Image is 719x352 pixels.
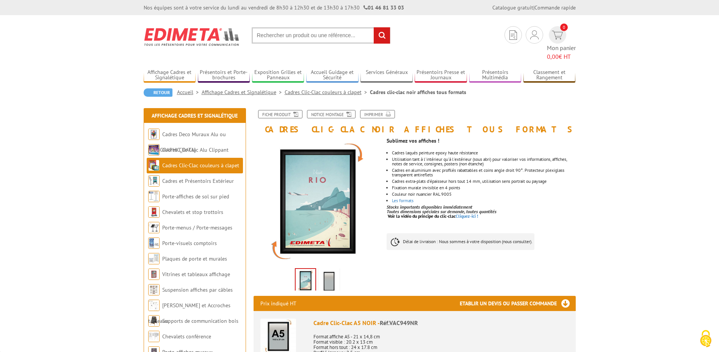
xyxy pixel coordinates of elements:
a: Voir la vidéo du principe du clic-clacCliquez-ici ! [388,213,478,219]
p: Sublimez vos affiches ! [387,138,575,143]
input: rechercher [374,27,390,44]
img: Edimeta [144,23,240,51]
a: Exposition Grilles et Panneaux [252,69,304,82]
a: Plaques de porte et murales [162,255,227,262]
a: Suspension affiches par câbles [162,286,233,293]
a: Catalogue gratuit [492,4,533,11]
img: devis rapide [509,30,517,40]
a: Affichage Cadres et Signalétique [144,69,196,82]
li: Cadres laqués peinture epoxy haute résistance [392,151,575,155]
span: Mon panier [547,44,576,61]
a: devis rapide 0 Mon panier 0,00€ HT [547,26,576,61]
a: Notice Montage [307,110,356,118]
span: Réf.VAC949NR [380,319,418,327]
img: Chevalets et stop trottoirs [148,206,160,218]
li: Couleur noir nuancier RAL 9005 [392,192,575,196]
div: Cadre Clic-Clac A5 NOIR - [313,319,569,327]
strong: 01 46 81 33 03 [363,4,404,11]
a: Classement et Rangement [523,69,576,82]
a: Services Généraux [360,69,413,82]
em: Toutes dimensions spéciales sur demande, toutes quantités [387,209,497,214]
p: Délai de livraison : Nous sommes à votre disposition (nous consulter). [387,233,534,250]
span: Voir la vidéo du principe du clic-clac [388,213,456,219]
img: Cadres Clic-Clac couleurs à clapet [148,160,160,171]
a: Porte-menus / Porte-messages [162,224,232,231]
a: Retour [144,88,172,97]
em: Stocks importants disponibles immédiatement [387,204,472,210]
img: Cadres et Présentoirs Extérieur [148,175,160,187]
img: Cimaises et Accroches tableaux [148,300,160,311]
a: Présentoirs Multimédia [469,69,522,82]
img: cadres_aluminium_clic_clac_vac949nr.jpg [296,269,315,292]
img: cadre_noir_vide.jpg [320,270,338,293]
input: Rechercher un produit ou une référence... [252,27,390,44]
li: Utilisation tant à l'intérieur qu'à l'extérieur (sous abri) pour valoriser vos informations, affi... [392,157,575,166]
a: Cadres Deco Muraux Alu ou [GEOGRAPHIC_DATA] [148,131,226,153]
a: Affichage Cadres et Signalétique [202,89,285,96]
p: Prix indiqué HT [260,296,296,311]
button: Cookies (fenêtre modale) [692,326,719,352]
img: cadres_aluminium_clic_clac_vac949nr.jpg [254,138,381,266]
img: Cadres Deco Muraux Alu ou Bois [148,129,160,140]
a: Cadres et Présentoirs Extérieur [162,178,234,184]
a: Présentoirs et Porte-brochures [198,69,250,82]
a: Les formats [392,198,414,203]
a: Porte-affiches de sol sur pied [162,193,229,200]
a: Cadres Clic-Clac couleurs à clapet [162,162,239,169]
li: Cadres clic-clac noir affiches tous formats [370,88,466,96]
li: Fixation murale invisible en 4 points [392,185,575,190]
img: Plaques de porte et murales [148,253,160,264]
a: Affichage Cadres et Signalétique [152,112,238,119]
a: Accueil [177,89,202,96]
li: Cadres extra-plats d'épaisseur hors tout 14 mm, utilisation sens portrait ou paysage [392,179,575,184]
div: | [492,4,576,11]
img: Cookies (fenêtre modale) [696,329,715,348]
a: Accueil Guidage et Sécurité [306,69,359,82]
img: Porte-menus / Porte-messages [148,222,160,233]
a: Présentoirs Presse et Journaux [415,69,467,82]
span: 0 [560,24,568,31]
li: Cadres en aluminium avec profilés rabattables et coins angle droit 90°. Protecteur plexiglass tra... [392,168,575,177]
img: devis rapide [552,31,563,39]
img: Vitrines et tableaux affichage [148,269,160,280]
a: Porte-visuels comptoirs [162,240,217,247]
a: Fiche produit [258,110,302,118]
a: Imprimer [360,110,395,118]
a: Commande rapide [534,4,576,11]
a: Vitrines et tableaux affichage [162,271,230,278]
h3: Etablir un devis ou passer commande [460,296,576,311]
img: Porte-affiches de sol sur pied [148,191,160,202]
a: Chevalets et stop trottoirs [162,209,223,215]
img: Chevalets conférence [148,331,160,342]
a: Cadres Clic-Clac couleurs à clapet [285,89,370,96]
img: Suspension affiches par câbles [148,284,160,295]
div: Nos équipes sont à votre service du lundi au vendredi de 8h30 à 12h30 et de 13h30 à 17h30 [144,4,404,11]
a: Cadres Clic-Clac Alu Clippant [162,146,229,153]
img: devis rapide [530,30,539,39]
span: 0,00 [547,53,559,60]
img: Porte-visuels comptoirs [148,237,160,249]
a: [PERSON_NAME] et Accroches tableaux [148,302,230,324]
a: Chevalets conférence [162,333,211,340]
span: € HT [547,52,576,61]
a: Supports de communication bois [162,317,238,324]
